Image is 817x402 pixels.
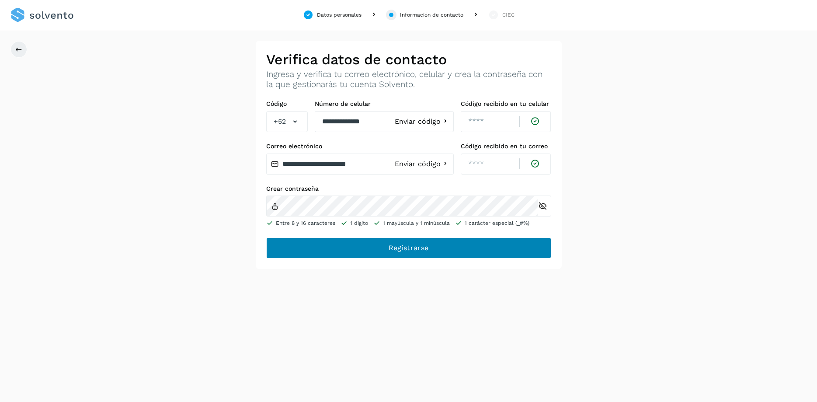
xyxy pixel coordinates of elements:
h2: Verifica datos de contacto [266,51,551,68]
span: +52 [274,116,286,127]
li: 1 dígito [341,219,368,227]
button: Registrarse [266,238,551,259]
button: Enviar código [395,159,450,168]
p: Ingresa y verifica tu correo electrónico, celular y crea la contraseña con la que gestionarás tu ... [266,70,551,90]
span: Registrarse [389,243,428,253]
span: Enviar código [395,161,441,168]
label: Código [266,100,308,108]
label: Código recibido en tu celular [461,100,551,108]
div: Datos personales [317,11,362,19]
label: Código recibido en tu correo [461,143,551,150]
div: CIEC [502,11,515,19]
li: Entre 8 y 16 caracteres [266,219,335,227]
li: 1 mayúscula y 1 minúscula [373,219,450,227]
button: Enviar código [395,117,450,126]
span: Enviar código [395,118,441,125]
label: Crear contraseña [266,185,551,192]
label: Correo electrónico [266,143,454,150]
li: 1 carácter especial (_#%) [455,219,529,227]
div: Información de contacto [400,11,463,19]
label: Número de celular [315,100,454,108]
